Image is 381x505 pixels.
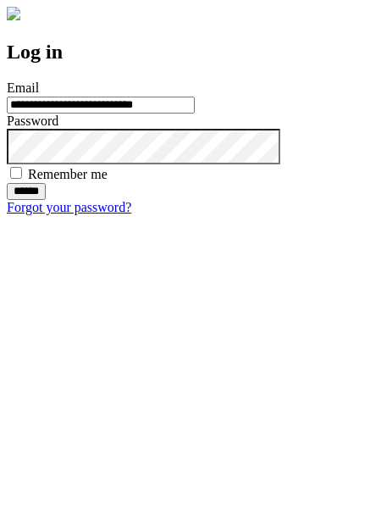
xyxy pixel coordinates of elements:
[28,167,108,181] label: Remember me
[7,114,58,128] label: Password
[7,41,374,64] h2: Log in
[7,7,20,20] img: logo-4e3dc11c47720685a147b03b5a06dd966a58ff35d612b21f08c02c0306f2b779.png
[7,200,131,214] a: Forgot your password?
[7,80,39,95] label: Email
